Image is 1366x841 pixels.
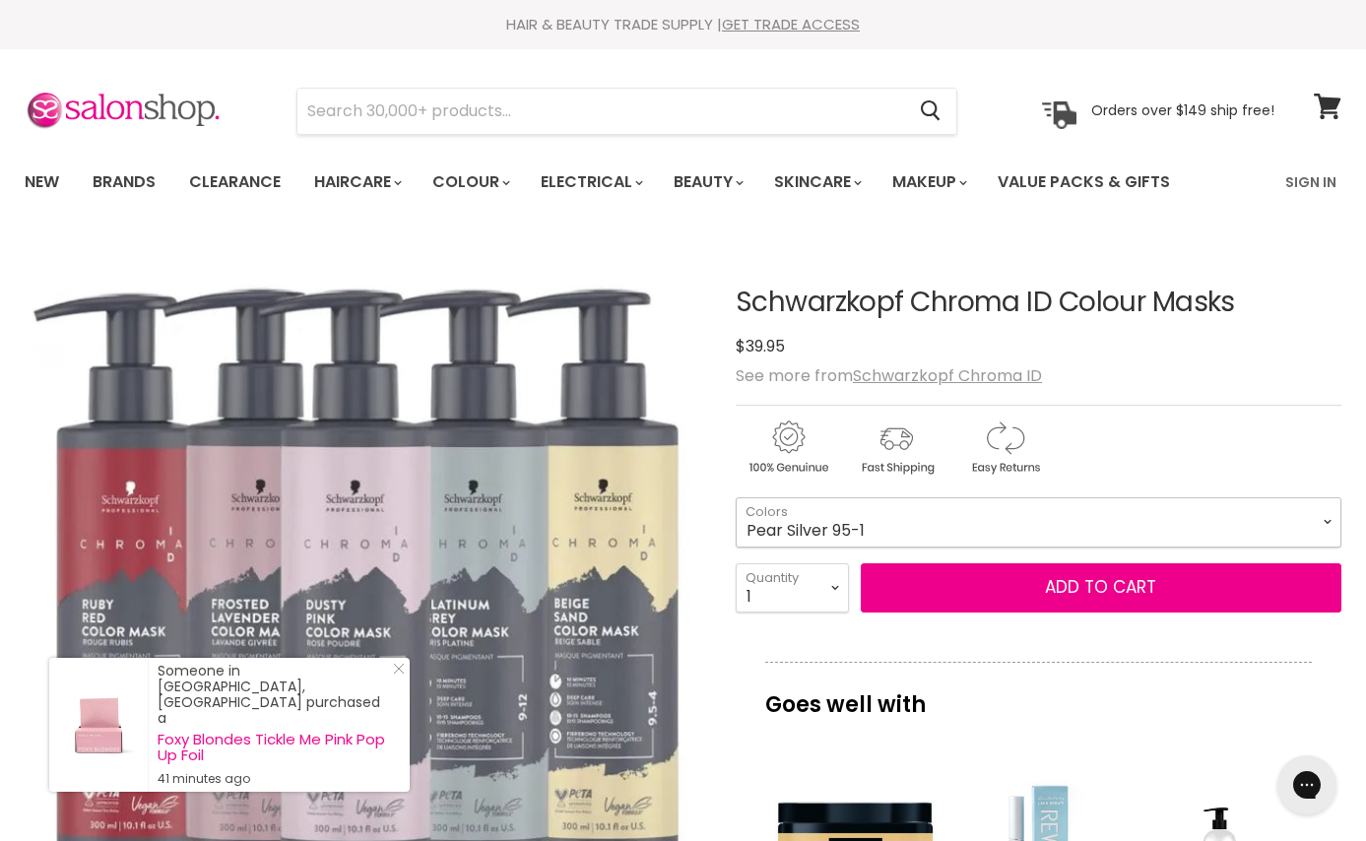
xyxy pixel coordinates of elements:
a: Electrical [526,162,655,203]
div: Someone in [GEOGRAPHIC_DATA], [GEOGRAPHIC_DATA] purchased a [158,663,390,787]
a: Makeup [878,162,979,203]
button: Search [904,89,956,134]
form: Product [296,88,957,135]
a: Visit product page [49,658,148,792]
a: Clearance [174,162,295,203]
span: See more from [736,364,1042,387]
img: shipping.gif [844,418,948,478]
input: Search [297,89,904,134]
h1: Schwarzkopf Chroma ID Colour Masks [736,288,1341,318]
a: Skincare [759,162,874,203]
span: Add to cart [1045,575,1156,599]
a: Close Notification [385,663,405,682]
svg: Close Icon [393,663,405,675]
a: Value Packs & Gifts [983,162,1185,203]
a: Beauty [659,162,755,203]
ul: Main menu [10,154,1229,211]
a: Schwarzkopf Chroma ID [853,364,1042,387]
img: genuine.gif [736,418,840,478]
small: 41 minutes ago [158,771,390,787]
a: GET TRADE ACCESS [722,14,860,34]
a: Colour [418,162,522,203]
a: Foxy Blondes Tickle Me Pink Pop Up Foil [158,732,390,763]
button: Add to cart [861,563,1341,613]
span: $39.95 [736,335,785,357]
p: Goes well with [765,662,1312,727]
a: Sign In [1273,162,1348,203]
p: Orders over $149 ship free! [1091,101,1274,119]
select: Quantity [736,563,849,613]
a: New [10,162,74,203]
img: returns.gif [952,418,1057,478]
iframe: Gorgias live chat messenger [1268,748,1346,821]
a: Haircare [299,162,414,203]
a: Brands [78,162,170,203]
